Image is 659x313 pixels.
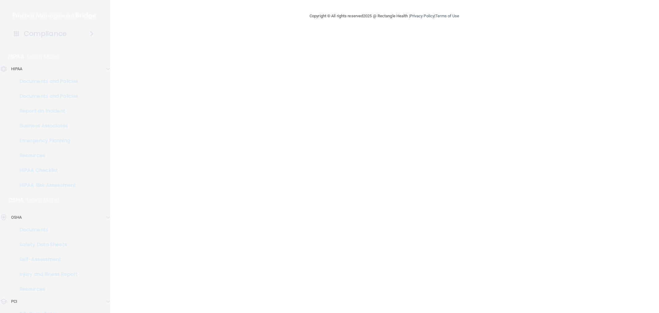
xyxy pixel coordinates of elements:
[27,196,60,204] p: Learn More!
[4,227,88,233] p: Documents
[435,14,459,18] a: Terms of Use
[4,182,88,188] p: HIPAA Risk Assessment
[410,14,434,18] a: Privacy Policy
[4,286,88,292] p: Resources
[4,108,88,114] p: Report an Incident
[4,78,88,84] p: Documents and Policies
[4,256,88,263] p: Self-Assessment
[4,242,88,248] p: Safety Data Sheets
[4,152,88,159] p: Resources
[11,214,22,221] p: OSHA
[4,123,88,129] p: Business Associates
[8,196,24,204] p: OSHA
[27,53,60,60] p: Learn More!
[11,65,23,73] p: HIPAA
[4,167,88,174] p: HIPAA Checklist
[4,271,88,277] p: Injury and Illness Report
[11,298,17,305] p: PCI
[4,93,88,99] p: Documents and Policies
[24,29,67,38] h4: Compliance
[13,10,97,22] img: PMB logo
[272,6,497,26] div: Copyright © All rights reserved 2025 @ Rectangle Health | |
[4,138,88,144] p: Emergency Planning
[8,53,24,60] p: HIPAA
